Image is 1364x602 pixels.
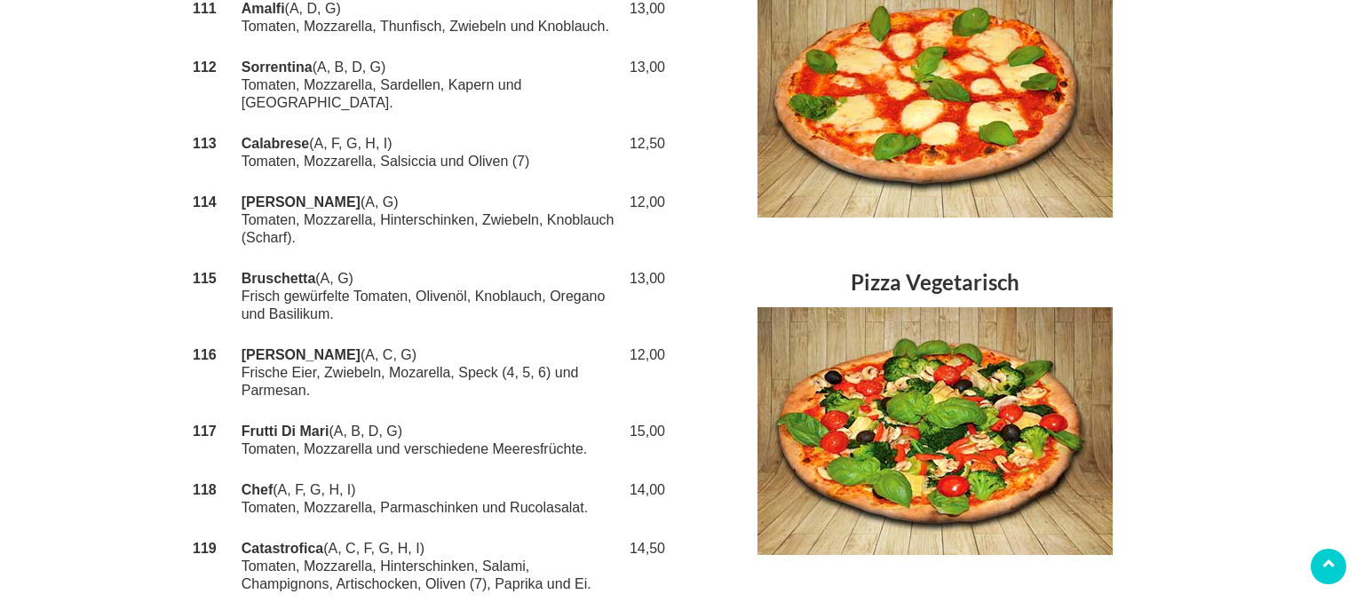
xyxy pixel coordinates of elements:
td: (A, B, D, G) Tomaten, Mozzarella, Sardellen, Kapern und [GEOGRAPHIC_DATA]. [238,47,621,123]
strong: 114 [193,194,217,210]
td: 12,00 [621,182,669,258]
strong: Catastrofica [242,541,323,556]
strong: 113 [193,136,217,151]
strong: [PERSON_NAME] [242,347,361,362]
strong: [PERSON_NAME] [242,194,361,210]
td: 12,50 [621,123,669,182]
td: 14,00 [621,470,669,528]
strong: Frutti Di Mari [242,424,329,439]
td: 13,00 [621,258,669,335]
strong: 112 [193,59,217,75]
td: (A, G) Tomaten, Mozzarella, Hinterschinken, Zwiebeln, Knoblauch (Scharf). [238,182,621,258]
strong: Chef [242,482,274,497]
td: (A, B, D, G) Tomaten, Mozzarella und verschiedene Meeresfrüchte. [238,411,621,470]
img: Speisekarte - Pizza Vegetarisch [757,307,1113,555]
td: (A, G) Frisch gewürfelte Tomaten, Olivenöl, Knoblauch, Oregano und Basilikum. [238,258,621,335]
td: (A, F, G, H, I) Tomaten, Mozzarella, Salsiccia und Oliven (7) [238,123,621,182]
strong: 115 [193,271,217,286]
strong: 111 [193,1,217,16]
td: 12,00 [621,335,669,411]
strong: Amalfi [242,1,285,16]
td: 13,00 [621,47,669,123]
strong: Sorrentina [242,59,313,75]
strong: 118 [193,482,217,497]
strong: 119 [193,541,217,556]
td: (A, F, G, H, I) Tomaten, Mozzarella, Parmaschinken und Rucolasalat. [238,470,621,528]
strong: 116 [193,347,217,362]
h3: Pizza Vegetarisch [695,262,1175,307]
td: (A, C, G) Frische Eier, Zwiebeln, Mozarella, Speck (4, 5, 6) und Parmesan. [238,335,621,411]
td: 15,00 [621,411,669,470]
strong: 117 [193,424,217,439]
strong: Bruschetta [242,271,316,286]
strong: Calabrese [242,136,310,151]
